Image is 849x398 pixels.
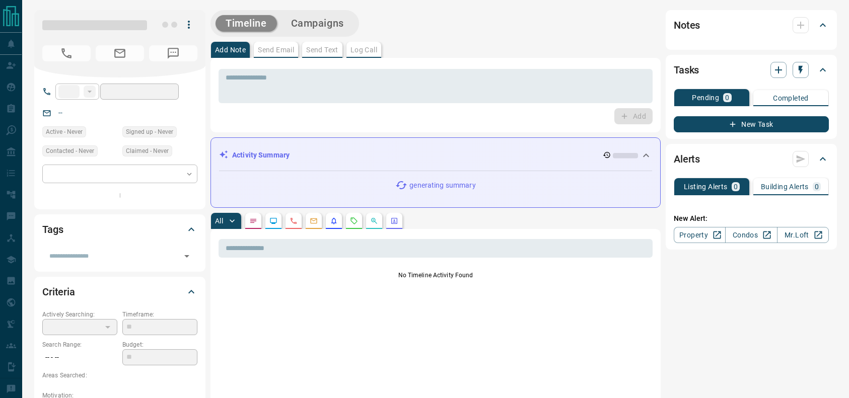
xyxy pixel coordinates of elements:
div: Tasks [674,58,829,82]
p: 0 [725,94,729,101]
button: Timeline [216,15,277,32]
p: Listing Alerts [684,183,728,190]
p: Timeframe: [122,310,197,319]
svg: Notes [249,217,257,225]
button: Open [180,249,194,263]
span: Active - Never [46,127,83,137]
a: Condos [725,227,777,243]
p: New Alert: [674,213,829,224]
p: No Timeline Activity Found [219,271,653,280]
svg: Emails [310,217,318,225]
span: No Number [149,45,197,61]
h2: Notes [674,17,700,33]
h2: Tasks [674,62,699,78]
span: Contacted - Never [46,146,94,156]
h2: Criteria [42,284,75,300]
span: No Email [96,45,144,61]
a: Property [674,227,726,243]
span: No Number [42,45,91,61]
p: Budget: [122,340,197,349]
svg: Requests [350,217,358,225]
p: -- - -- [42,349,117,366]
p: Actively Searching: [42,310,117,319]
span: Signed up - Never [126,127,173,137]
p: Areas Searched: [42,371,197,380]
a: Mr.Loft [777,227,829,243]
div: Activity Summary [219,146,652,165]
p: Add Note [215,46,246,53]
svg: Calls [290,217,298,225]
svg: Agent Actions [390,217,398,225]
a: -- [58,109,62,117]
p: All [215,217,223,224]
p: Pending [692,94,719,101]
svg: Lead Browsing Activity [269,217,277,225]
p: generating summary [409,180,475,191]
div: Notes [674,13,829,37]
p: Activity Summary [232,150,290,161]
button: New Task [674,116,829,132]
button: Campaigns [281,15,354,32]
span: Claimed - Never [126,146,169,156]
svg: Listing Alerts [330,217,338,225]
p: Completed [773,95,809,102]
svg: Opportunities [370,217,378,225]
p: Building Alerts [761,183,809,190]
h2: Alerts [674,151,700,167]
p: Search Range: [42,340,117,349]
div: Criteria [42,280,197,304]
p: 0 [734,183,738,190]
p: 0 [815,183,819,190]
h2: Tags [42,221,63,237]
div: Alerts [674,147,829,171]
div: Tags [42,217,197,242]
